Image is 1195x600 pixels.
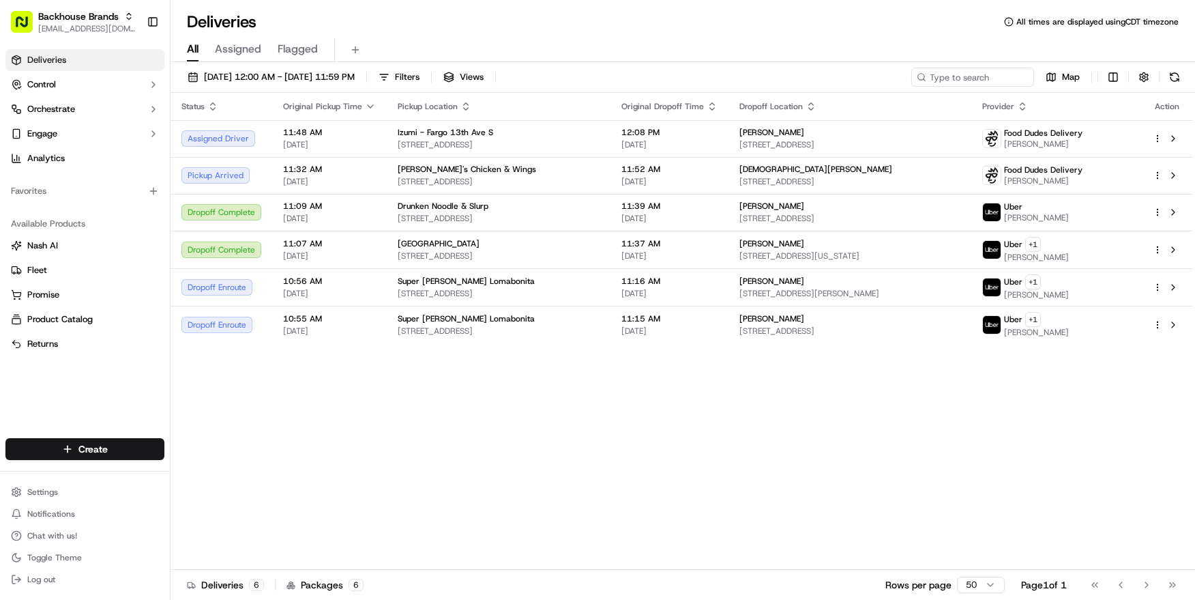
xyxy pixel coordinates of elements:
span: Dropoff Location [739,101,803,112]
input: Type to search [911,68,1034,87]
img: uber-new-logo.jpeg [983,203,1001,221]
span: [STREET_ADDRESS] [398,326,600,337]
span: 11:39 AM [621,201,718,212]
span: • [183,212,188,223]
span: [DATE] [283,251,376,261]
span: [PERSON_NAME] [1004,212,1069,223]
button: Chat with us! [5,526,164,545]
button: Toggle Theme [5,548,164,567]
span: Returns [27,338,58,350]
a: Returns [11,338,159,350]
a: 📗Knowledge Base [8,300,110,325]
button: Log out [5,570,164,589]
button: Refresh [1165,68,1184,87]
img: 1732323095091-59ea418b-cfe3-43c8-9ae0-d0d06d6fd42c [29,131,53,156]
span: [STREET_ADDRESS] [398,251,600,261]
img: Wisdom Oko [14,236,35,263]
span: 11:37 AM [621,238,718,249]
span: [DATE] [621,176,718,187]
span: [PERSON_NAME]'s Chicken & Wings [398,164,536,175]
span: [DATE] [621,251,718,261]
span: Izumi - Fargo 13th Ave S [398,127,493,138]
span: Orchestrate [27,103,75,115]
span: Notifications [27,509,75,519]
a: Powered byPylon [96,339,165,349]
span: Backhouse Brands [38,10,119,23]
span: Control [27,78,56,91]
img: uber-new-logo.jpeg [983,316,1001,334]
span: Fleet [27,264,47,276]
span: [STREET_ADDRESS] [739,213,961,224]
img: 1736555255976-a54dd68f-1ca7-489b-9aae-adbdc363a1c4 [14,131,38,156]
button: Settings [5,483,164,502]
div: 📗 [14,307,25,318]
span: Analytics [27,152,65,165]
img: Nash [14,14,41,42]
span: Nash AI [27,240,58,252]
button: Create [5,438,164,460]
span: Assigned [215,41,261,57]
span: Product Catalog [27,313,93,326]
div: We're available if you need us! [61,145,188,156]
span: 11:32 AM [283,164,376,175]
span: [STREET_ADDRESS] [398,288,600,299]
span: • [148,249,153,260]
span: Settings [27,487,58,498]
span: [DATE] [283,326,376,337]
button: Nash AI [5,235,164,257]
button: Fleet [5,259,164,281]
span: Flagged [278,41,318,57]
span: Food Dudes Delivery [1004,165,1082,175]
img: uber-new-logo.jpeg [983,278,1001,296]
input: Got a question? Start typing here... [35,89,246,103]
div: Available Products [5,213,164,235]
button: +1 [1025,312,1041,327]
span: Promise [27,289,59,301]
button: Filters [372,68,426,87]
span: Log out [27,574,55,585]
span: Create [78,442,108,456]
span: Filters [395,71,419,83]
span: Uber [1004,314,1022,325]
span: [STREET_ADDRESS][US_STATE] [739,251,961,261]
span: [DATE] [156,249,183,260]
span: [DATE] 12:00 AM - [DATE] 11:59 PM [204,71,355,83]
span: [PERSON_NAME] [1004,327,1069,338]
img: uber-new-logo.jpeg [983,241,1001,259]
span: Engage [27,128,57,140]
span: Uber [1004,201,1022,212]
button: Orchestrate [5,98,164,120]
span: [PERSON_NAME] [739,127,804,138]
span: Original Dropoff Time [621,101,704,112]
button: [EMAIL_ADDRESS][DOMAIN_NAME] [38,23,136,34]
span: [STREET_ADDRESS] [739,139,961,150]
span: [DATE] [621,139,718,150]
span: Knowledge Base [27,306,104,319]
span: Super [PERSON_NAME] Lomabonita [398,276,535,287]
div: 6 [349,579,364,591]
span: [STREET_ADDRESS] [398,213,600,224]
span: [DATE] [283,139,376,150]
button: Engage [5,123,164,145]
span: [PERSON_NAME] [1004,289,1069,300]
div: Action [1153,101,1181,112]
a: Fleet [11,264,159,276]
span: 11:07 AM [283,238,376,249]
span: API Documentation [129,306,219,319]
span: [STREET_ADDRESS] [739,176,961,187]
div: 6 [249,579,264,591]
span: [PERSON_NAME] [739,313,804,324]
button: Map [1039,68,1086,87]
span: [DATE] [621,213,718,224]
img: 1736555255976-a54dd68f-1ca7-489b-9aae-adbdc363a1c4 [27,213,38,224]
span: [STREET_ADDRESS] [398,139,600,150]
div: Favorites [5,180,164,202]
button: Start new chat [232,135,248,152]
span: Uber [1004,239,1022,250]
span: [PERSON_NAME] [739,201,804,212]
span: Provider [982,101,1014,112]
span: Views [460,71,484,83]
div: Start new chat [61,131,224,145]
span: 10:56 AM [283,276,376,287]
